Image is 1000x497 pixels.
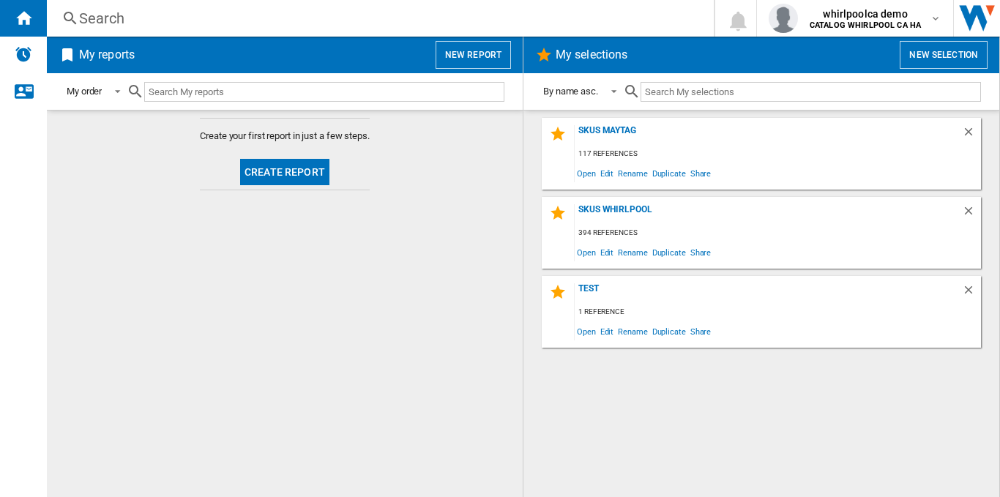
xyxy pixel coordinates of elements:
span: Share [688,242,714,262]
span: Share [688,163,714,183]
h2: My reports [76,41,138,69]
span: Rename [616,242,649,262]
span: Create your first report in just a few steps. [200,130,370,143]
span: Duplicate [650,163,688,183]
span: Duplicate [650,242,688,262]
button: Create report [240,159,329,185]
span: Open [575,242,598,262]
div: Delete [962,125,981,145]
div: My order [67,86,102,97]
b: CATALOG WHIRLPOOL CA HA [810,20,921,30]
span: Edit [598,163,616,183]
div: test [575,283,962,303]
button: New report [436,41,511,69]
img: profile.jpg [769,4,798,33]
span: Duplicate [650,321,688,341]
div: 394 references [575,224,981,242]
img: alerts-logo.svg [15,45,32,63]
span: Edit [598,321,616,341]
div: Delete [962,283,981,303]
div: 1 reference [575,303,981,321]
span: Open [575,163,598,183]
div: By name asc. [543,86,598,97]
span: Rename [616,163,649,183]
span: Share [688,321,714,341]
h2: My selections [553,41,630,69]
span: Edit [598,242,616,262]
input: Search My reports [144,82,504,102]
div: Delete [962,204,981,224]
span: Rename [616,321,649,341]
div: skus maytag [575,125,962,145]
span: Open [575,321,598,341]
div: skus whirlpool [575,204,962,224]
div: Search [79,8,676,29]
input: Search My selections [641,82,981,102]
div: 117 references [575,145,981,163]
span: whirlpoolca demo [810,7,921,21]
button: New selection [900,41,988,69]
